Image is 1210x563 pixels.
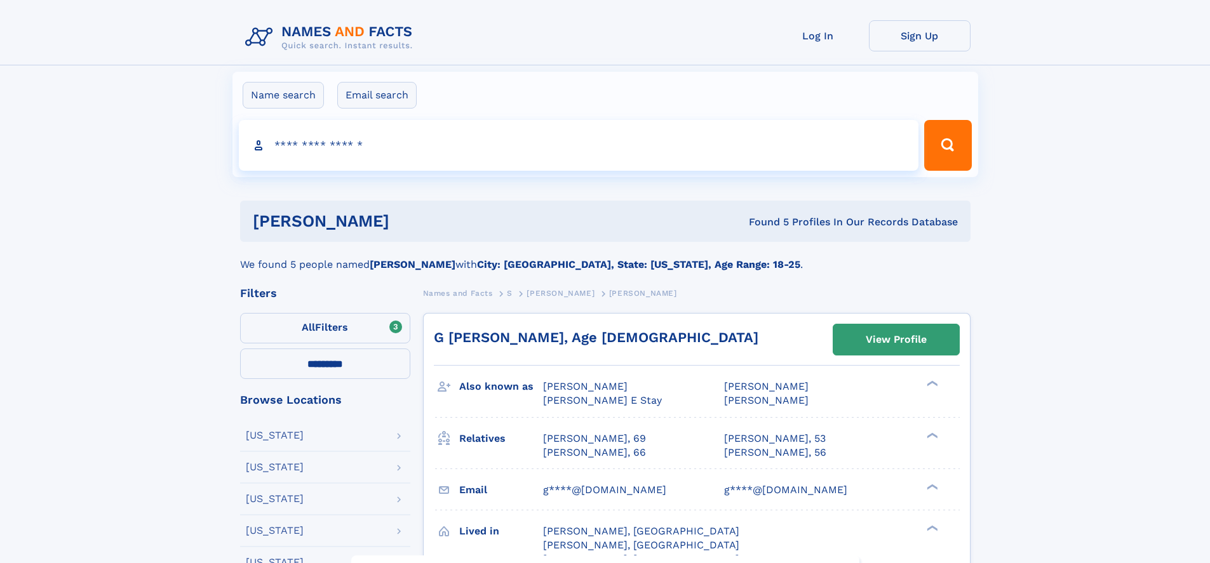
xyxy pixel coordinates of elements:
[370,258,455,270] b: [PERSON_NAME]
[767,20,869,51] a: Log In
[434,329,758,345] a: G [PERSON_NAME], Age [DEMOGRAPHIC_DATA]
[253,213,569,229] h1: [PERSON_NAME]
[246,430,304,440] div: [US_STATE]
[423,285,493,301] a: Names and Facts
[724,380,809,392] span: [PERSON_NAME]
[246,494,304,504] div: [US_STATE]
[543,380,628,392] span: [PERSON_NAME]
[924,380,939,388] div: ❯
[833,324,959,355] a: View Profile
[724,432,826,446] a: [PERSON_NAME], 53
[240,313,410,343] label: Filters
[543,394,662,406] span: [PERSON_NAME] E Stay
[459,376,543,397] h3: Also known as
[924,431,939,439] div: ❯
[869,20,971,51] a: Sign Up
[543,446,646,460] a: [PERSON_NAME], 66
[459,479,543,501] h3: Email
[924,482,939,491] div: ❯
[240,20,423,55] img: Logo Names and Facts
[543,432,646,446] a: [PERSON_NAME], 69
[527,289,595,298] span: [PERSON_NAME]
[569,215,958,229] div: Found 5 Profiles In Our Records Database
[507,285,513,301] a: S
[246,526,304,536] div: [US_STATE]
[240,242,971,272] div: We found 5 people named with .
[924,524,939,532] div: ❯
[724,446,826,460] a: [PERSON_NAME], 56
[507,289,513,298] span: S
[459,428,543,449] h3: Relatives
[246,462,304,472] div: [US_STATE]
[543,539,739,551] span: [PERSON_NAME], [GEOGRAPHIC_DATA]
[543,525,739,537] span: [PERSON_NAME], [GEOGRAPHIC_DATA]
[243,82,324,109] label: Name search
[724,394,809,406] span: [PERSON_NAME]
[240,394,410,406] div: Browse Locations
[866,325,927,354] div: View Profile
[527,285,595,301] a: [PERSON_NAME]
[609,289,677,298] span: [PERSON_NAME]
[337,82,417,109] label: Email search
[924,120,971,171] button: Search Button
[239,120,919,171] input: search input
[459,520,543,542] h3: Lived in
[477,258,800,270] b: City: [GEOGRAPHIC_DATA], State: [US_STATE], Age Range: 18-25
[302,321,315,333] span: All
[240,288,410,299] div: Filters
